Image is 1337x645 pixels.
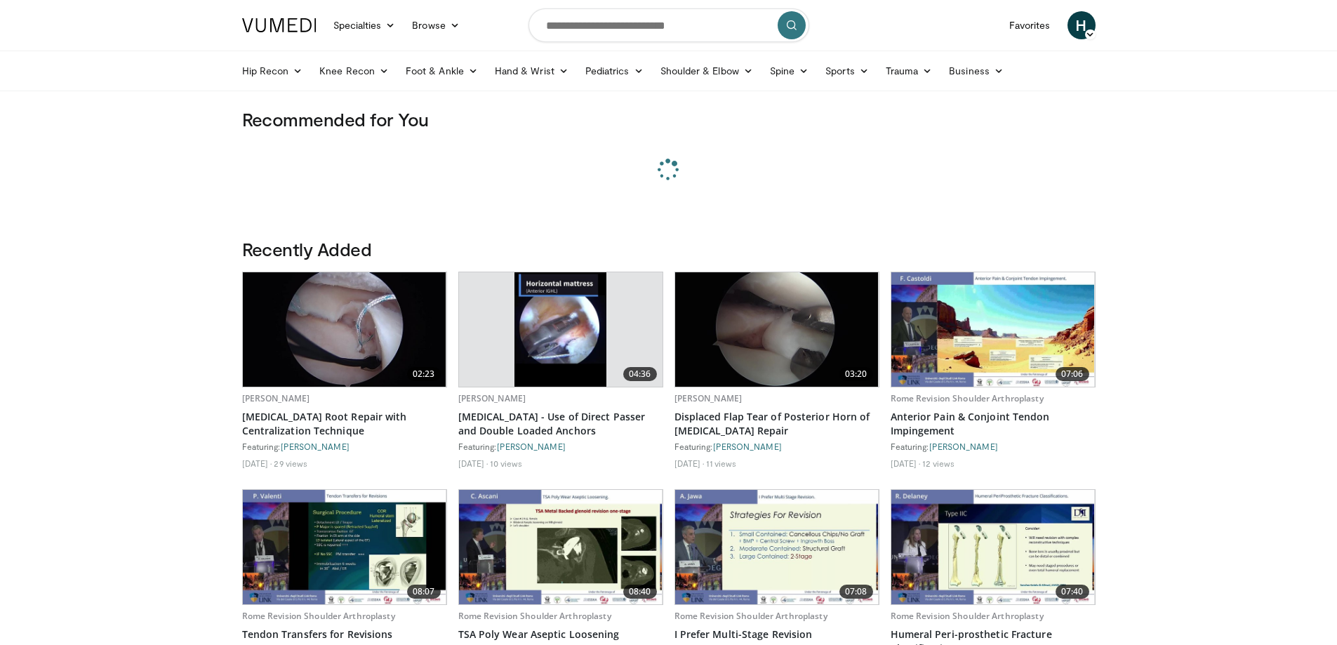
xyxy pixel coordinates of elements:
a: Knee Recon [311,57,397,85]
a: [PERSON_NAME] [674,392,743,404]
a: Rome Revision Shoulder Arthroplasty [674,610,827,622]
a: Trauma [877,57,941,85]
a: Tendon Transfers for Revisions [242,627,447,641]
a: Browse [404,11,468,39]
span: 07:06 [1056,367,1089,381]
a: Favorites [1001,11,1059,39]
span: 02:23 [407,367,441,381]
a: Hip Recon [234,57,312,85]
img: 2649116b-05f8-405c-a48f-a284a947b030.620x360_q85_upscale.jpg [675,272,879,387]
a: Business [940,57,1012,85]
a: [MEDICAL_DATA] Root Repair with Centralization Technique [242,410,447,438]
span: 03:20 [839,367,873,381]
a: 07:06 [891,272,1095,387]
a: [PERSON_NAME] [497,441,566,451]
span: 07:40 [1056,585,1089,599]
img: b9682281-d191-4971-8e2c-52cd21f8feaa.620x360_q85_upscale.jpg [459,490,663,604]
a: TSA Poly Wear Aseptic Loosening [458,627,663,641]
a: 07:08 [675,490,879,604]
a: Sports [817,57,877,85]
a: [PERSON_NAME] [458,392,526,404]
a: H [1067,11,1096,39]
a: Specialties [325,11,404,39]
img: c89197b7-361e-43d5-a86e-0b48a5cfb5ba.620x360_q85_upscale.jpg [891,490,1095,604]
li: [DATE] [891,458,921,469]
a: 03:20 [675,272,879,387]
a: 07:40 [891,490,1095,604]
a: [PERSON_NAME] [242,392,310,404]
li: [DATE] [242,458,272,469]
a: Displaced Flap Tear of Posterior Horn of [MEDICAL_DATA] Repair [674,410,879,438]
img: 926032fc-011e-4e04-90f2-afa899d7eae5.620x360_q85_upscale.jpg [243,272,446,387]
div: Featuring: [891,441,1096,452]
div: Featuring: [242,441,447,452]
a: I Prefer Multi-Stage Revision [674,627,879,641]
a: Hand & Wrist [486,57,577,85]
img: cd449402-123d-47f7-b112-52d159f17939.620x360_q85_upscale.jpg [514,272,606,387]
img: a3fe917b-418f-4b37-ad2e-b0d12482d850.620x360_q85_upscale.jpg [675,490,879,604]
li: 12 views [922,458,954,469]
a: Rome Revision Shoulder Arthroplasty [891,610,1044,622]
img: 8037028b-5014-4d38-9a8c-71d966c81743.620x360_q85_upscale.jpg [891,272,1095,387]
a: 04:36 [459,272,663,387]
div: Featuring: [458,441,663,452]
span: 04:36 [623,367,657,381]
a: Rome Revision Shoulder Arthroplasty [458,610,611,622]
span: 07:08 [839,585,873,599]
a: [PERSON_NAME] [929,441,998,451]
a: [MEDICAL_DATA] - Use of Direct Passer and Double Loaded Anchors [458,410,663,438]
a: Anterior Pain & Conjoint Tendon Impingement [891,410,1096,438]
h3: Recommended for You [242,108,1096,131]
a: Pediatrics [577,57,652,85]
li: 10 views [490,458,522,469]
a: Rome Revision Shoulder Arthroplasty [891,392,1044,404]
img: VuMedi Logo [242,18,317,32]
a: Foot & Ankle [397,57,486,85]
a: Rome Revision Shoulder Arthroplasty [242,610,395,622]
a: 02:23 [243,272,446,387]
input: Search topics, interventions [528,8,809,42]
a: [PERSON_NAME] [713,441,782,451]
li: 29 views [274,458,307,469]
a: Shoulder & Elbow [652,57,761,85]
h3: Recently Added [242,238,1096,260]
a: 08:40 [459,490,663,604]
span: 08:40 [623,585,657,599]
img: f121adf3-8f2a-432a-ab04-b981073a2ae5.620x360_q85_upscale.jpg [243,490,446,604]
a: 08:07 [243,490,446,604]
a: [PERSON_NAME] [281,441,350,451]
span: 08:07 [407,585,441,599]
li: [DATE] [674,458,705,469]
li: [DATE] [458,458,488,469]
li: 11 views [706,458,736,469]
div: Featuring: [674,441,879,452]
a: Spine [761,57,817,85]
